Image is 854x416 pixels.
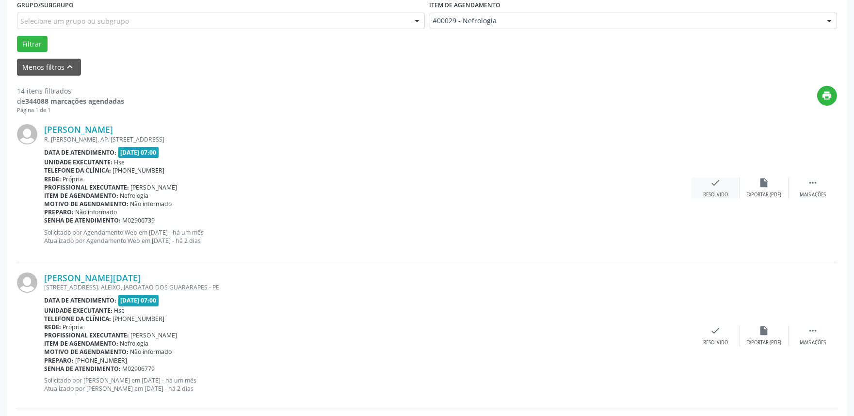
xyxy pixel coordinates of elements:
b: Telefone da clínica: [44,315,111,323]
b: Unidade executante: [44,158,113,166]
div: Mais ações [800,192,826,198]
img: img [17,272,37,293]
span: Hse [114,306,125,315]
img: img [17,124,37,144]
div: Resolvido [703,339,728,346]
i: insert_drive_file [759,325,770,336]
div: R. [PERSON_NAME], AP. [STREET_ADDRESS] [44,135,692,144]
i: insert_drive_file [759,177,770,188]
b: Unidade executante: [44,306,113,315]
b: Item de agendamento: [44,192,118,200]
span: M02906739 [123,216,155,224]
i: check [710,325,721,336]
i: print [822,90,833,101]
span: [PHONE_NUMBER] [76,356,128,365]
i: keyboard_arrow_up [65,62,76,72]
b: Preparo: [44,208,74,216]
span: Não informado [130,200,172,208]
div: Mais ações [800,339,826,346]
b: Profissional executante: [44,331,129,339]
button: Menos filtroskeyboard_arrow_up [17,59,81,76]
span: [DATE] 07:00 [118,147,159,158]
span: #00029 - Nefrologia [433,16,818,26]
span: [PHONE_NUMBER] [113,166,165,175]
b: Rede: [44,323,61,331]
span: M02906779 [123,365,155,373]
span: Própria [63,175,83,183]
a: [PERSON_NAME][DATE] [44,272,141,283]
div: Página 1 de 1 [17,106,124,114]
a: [PERSON_NAME] [44,124,113,135]
div: Exportar (PDF) [747,192,782,198]
div: [STREET_ADDRESS]. ALEIXO, JABOATAO DOS GUARARAPES - PE [44,283,692,291]
b: Preparo: [44,356,74,365]
b: Motivo de agendamento: [44,348,129,356]
span: [DATE] 07:00 [118,295,159,306]
div: Exportar (PDF) [747,339,782,346]
b: Data de atendimento: [44,148,116,157]
span: Não informado [76,208,117,216]
b: Motivo de agendamento: [44,200,129,208]
strong: 344088 marcações agendadas [25,96,124,106]
button: Filtrar [17,36,48,52]
span: [PHONE_NUMBER] [113,315,165,323]
span: Nefrologia [120,339,149,348]
p: Solicitado por Agendamento Web em [DATE] - há um mês Atualizado por Agendamento Web em [DATE] - h... [44,228,692,245]
i:  [807,325,818,336]
div: de [17,96,124,106]
b: Senha de atendimento: [44,216,121,224]
span: Hse [114,158,125,166]
span: Própria [63,323,83,331]
span: [PERSON_NAME] [131,183,177,192]
i:  [807,177,818,188]
b: Profissional executante: [44,183,129,192]
div: Resolvido [703,192,728,198]
div: 14 itens filtrados [17,86,124,96]
b: Item de agendamento: [44,339,118,348]
span: Selecione um grupo ou subgrupo [20,16,129,26]
p: Solicitado por [PERSON_NAME] em [DATE] - há um mês Atualizado por [PERSON_NAME] em [DATE] - há 2 ... [44,376,692,393]
b: Rede: [44,175,61,183]
i: check [710,177,721,188]
span: [PERSON_NAME] [131,331,177,339]
b: Data de atendimento: [44,296,116,304]
button: print [817,86,837,106]
b: Telefone da clínica: [44,166,111,175]
span: Nefrologia [120,192,149,200]
span: Não informado [130,348,172,356]
b: Senha de atendimento: [44,365,121,373]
